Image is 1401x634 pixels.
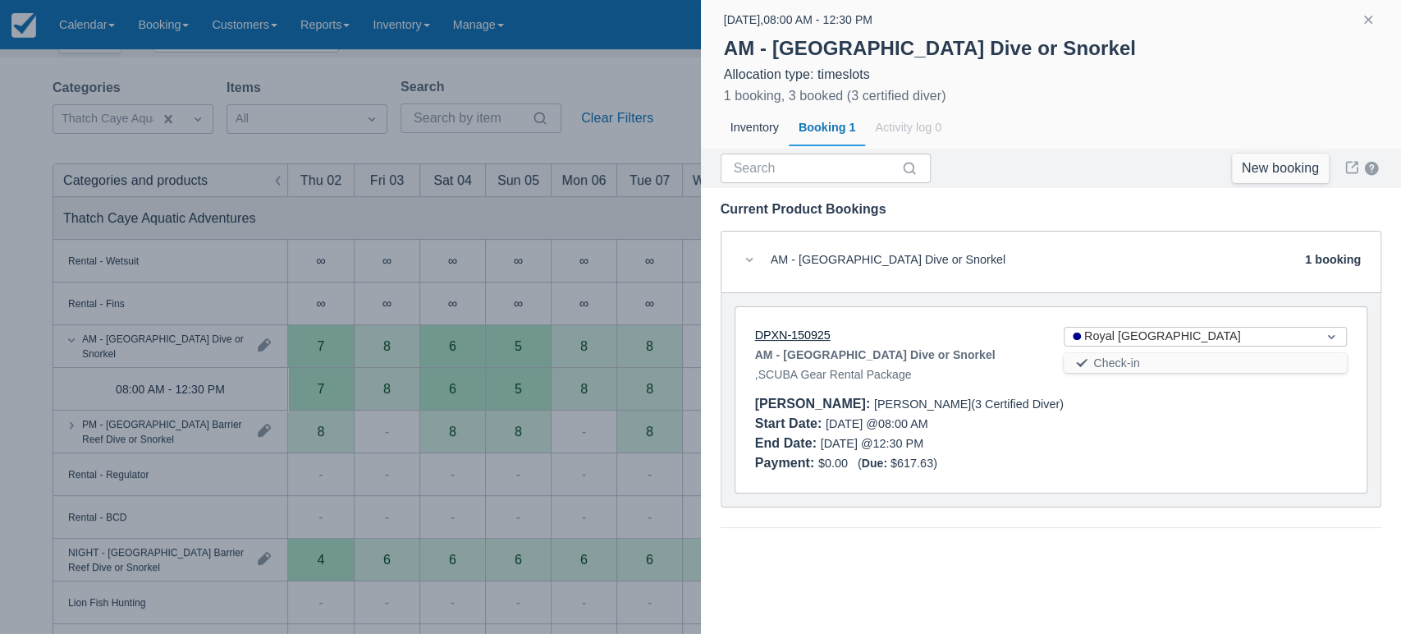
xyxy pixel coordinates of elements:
[755,436,821,450] div: End Date :
[1064,353,1347,373] button: Check-in
[724,37,1136,59] strong: AM - [GEOGRAPHIC_DATA] Dive or Snorkel
[755,434,1038,453] div: [DATE] @ 12:30 PM
[755,328,831,342] a: DPXN-150925
[755,453,1348,473] div: $0.00
[734,154,898,183] input: Search
[721,201,1382,218] div: Current Product Bookings
[721,109,789,147] div: Inventory
[755,414,1038,434] div: [DATE] @ 08:00 AM
[862,457,891,470] div: Due:
[755,397,874,411] div: [PERSON_NAME] :
[1073,328,1308,346] div: Royal [GEOGRAPHIC_DATA]
[858,457,937,470] span: ( $617.63 )
[724,67,1379,83] div: Allocation type: timeslots
[724,86,946,106] div: 1 booking, 3 booked (3 certified diver)
[755,394,1348,414] div: [PERSON_NAME] (3 Certified Diver)
[755,345,1038,384] div: , SCUBA Gear Rental Package
[755,416,826,430] div: Start Date :
[1323,328,1339,345] span: Dropdown icon
[755,456,818,470] div: Payment :
[755,345,996,365] strong: AM - [GEOGRAPHIC_DATA] Dive or Snorkel
[1232,154,1329,183] a: New booking
[771,251,1006,273] div: AM - [GEOGRAPHIC_DATA] Dive or Snorkel
[789,109,866,147] div: Booking 1
[724,10,872,30] div: [DATE] , 08:00 AM - 12:30 PM
[1305,251,1361,273] div: 1 booking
